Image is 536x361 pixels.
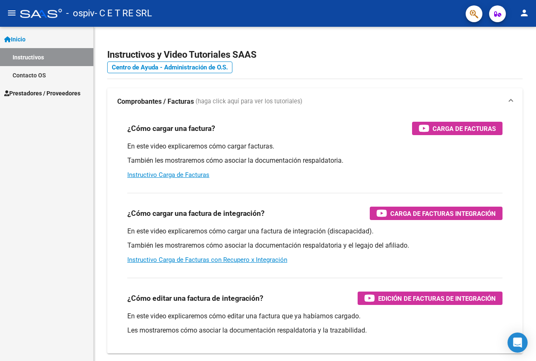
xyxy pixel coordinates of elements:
[127,312,502,321] p: En este video explicaremos cómo editar una factura que ya habíamos cargado.
[127,227,502,236] p: En este video explicaremos cómo cargar una factura de integración (discapacidad).
[433,123,496,134] span: Carga de Facturas
[66,4,95,23] span: - ospiv
[107,115,523,353] div: Comprobantes / Facturas (haga click aquí para ver los tutoriales)
[196,97,302,106] span: (haga click aquí para ver los tutoriales)
[127,156,502,165] p: También les mostraremos cómo asociar la documentación respaldatoria.
[107,61,232,73] a: Centro de Ayuda - Administración de O.S.
[127,241,502,250] p: También les mostraremos cómo asociar la documentación respaldatoria y el legajo del afiliado.
[95,4,152,23] span: - C E T RE SRL
[117,97,194,106] strong: Comprobantes / Facturas
[127,171,209,179] a: Instructivo Carga de Facturas
[370,207,502,220] button: Carga de Facturas Integración
[358,292,502,305] button: Edición de Facturas de integración
[127,207,265,219] h3: ¿Cómo cargar una factura de integración?
[127,142,502,151] p: En este video explicaremos cómo cargar facturas.
[127,256,287,264] a: Instructivo Carga de Facturas con Recupero x Integración
[7,8,17,18] mat-icon: menu
[519,8,529,18] mat-icon: person
[107,88,523,115] mat-expansion-panel-header: Comprobantes / Facturas (haga click aquí para ver los tutoriales)
[127,326,502,335] p: Les mostraremos cómo asociar la documentación respaldatoria y la trazabilidad.
[107,47,523,63] h2: Instructivos y Video Tutoriales SAAS
[127,123,215,134] h3: ¿Cómo cargar una factura?
[4,89,80,98] span: Prestadores / Proveedores
[508,333,528,353] div: Open Intercom Messenger
[378,293,496,304] span: Edición de Facturas de integración
[412,122,502,135] button: Carga de Facturas
[390,208,496,219] span: Carga de Facturas Integración
[4,35,26,44] span: Inicio
[127,292,263,304] h3: ¿Cómo editar una factura de integración?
